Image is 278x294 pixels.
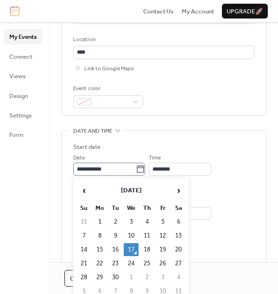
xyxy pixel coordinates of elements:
th: Sa [171,202,186,214]
a: Settings [4,108,42,122]
span: Views [9,72,25,81]
div: Location [73,35,253,44]
td: 4 [139,215,154,228]
th: We [124,202,139,214]
span: Connect [9,52,32,61]
td: 5 [155,215,170,228]
td: 26 [155,257,170,270]
span: Settings [9,111,32,120]
td: 29 [92,271,107,284]
button: Upgrade🚀 [222,4,268,18]
td: 7 [76,229,91,242]
span: Date [73,153,85,163]
a: Contact Us [143,6,174,16]
td: 23 [108,257,123,270]
td: 6 [171,215,186,228]
td: 17 [124,243,139,256]
td: 20 [171,243,186,256]
td: 21 [76,257,91,270]
td: 30 [108,271,123,284]
span: Date and time [73,127,113,136]
td: 24 [124,257,139,270]
td: 12 [155,229,170,242]
a: Views [4,68,42,83]
a: My Account [182,6,214,16]
span: › [171,181,185,200]
td: 3 [124,215,139,228]
img: logo [10,6,19,16]
td: 18 [139,243,154,256]
th: [DATE] [92,181,170,201]
span: Link to Google Maps [84,64,134,73]
td: 31 [76,215,91,228]
th: Tu [108,202,123,214]
span: Upgrade 🚀 [227,7,263,16]
td: 15 [92,243,107,256]
span: Cancel [70,274,94,283]
th: Su [76,202,91,214]
td: 1 [124,271,139,284]
th: Th [139,202,154,214]
div: Start date [73,142,101,152]
th: Fr [155,202,170,214]
td: 11 [139,229,154,242]
td: 2 [139,271,154,284]
a: Form [4,127,42,142]
button: Cancel [64,270,100,287]
td: 1 [92,215,107,228]
a: Connect [4,49,42,64]
td: 19 [155,243,170,256]
td: 16 [108,243,123,256]
td: 4 [171,271,186,284]
td: 2 [108,215,123,228]
td: 27 [171,257,186,270]
td: 22 [92,257,107,270]
span: My Account [182,7,214,16]
span: My Events [9,32,37,42]
span: Contact Us [143,7,174,16]
td: 28 [76,271,91,284]
td: 3 [155,271,170,284]
span: Time [149,153,161,163]
td: 25 [139,257,154,270]
td: 14 [76,243,91,256]
th: Mo [92,202,107,214]
a: My Events [4,29,42,44]
span: Design [9,92,28,101]
td: 10 [124,229,139,242]
div: Event color [73,84,141,93]
td: 8 [92,229,107,242]
td: 9 [108,229,123,242]
span: ‹ [77,181,91,200]
span: Form [9,130,24,140]
td: 13 [171,229,186,242]
a: Design [4,88,42,103]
